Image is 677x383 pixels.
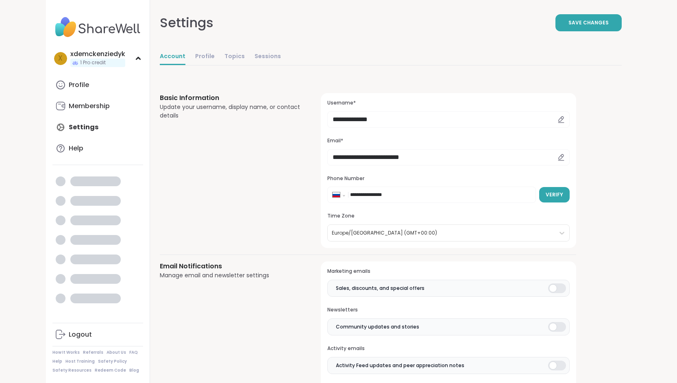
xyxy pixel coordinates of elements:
a: Safety Policy [98,359,127,364]
div: Logout [69,330,92,339]
span: Community updates and stories [336,323,419,331]
div: Profile [69,81,89,89]
div: Update your username, display name, or contact details [160,103,302,120]
a: How It Works [52,350,80,355]
a: Logout [52,325,143,344]
a: Help [52,139,143,158]
img: ShareWell Nav Logo [52,13,143,41]
span: Activity Feed updates and peer appreciation notes [336,362,464,369]
a: Safety Resources [52,368,91,373]
span: Save Changes [568,19,609,26]
a: Referrals [83,350,103,355]
a: Topics [224,49,245,65]
h3: Phone Number [327,175,569,182]
button: Save Changes [555,14,622,31]
span: Verify [546,191,563,198]
div: Settings [160,13,213,33]
button: Verify [539,187,570,202]
h3: Activity emails [327,345,569,352]
a: Redeem Code [95,368,126,373]
a: Sessions [255,49,281,65]
h3: Time Zone [327,213,569,220]
span: 1 Pro credit [80,59,106,66]
span: x [58,53,63,64]
div: Membership [69,102,110,111]
h3: Username* [327,100,569,107]
a: Profile [195,49,215,65]
div: Help [69,144,83,153]
a: About Us [107,350,126,355]
h3: Marketing emails [327,268,569,275]
a: Membership [52,96,143,116]
span: Sales, discounts, and special offers [336,285,424,292]
a: FAQ [129,350,138,355]
h3: Email* [327,137,569,144]
h3: Basic Information [160,93,302,103]
a: Host Training [65,359,95,364]
a: Help [52,359,62,364]
a: Blog [129,368,139,373]
h3: Newsletters [327,307,569,313]
h3: Email Notifications [160,261,302,271]
div: xdemckenziedyk [70,50,125,59]
a: Account [160,49,185,65]
div: Manage email and newsletter settings [160,271,302,280]
a: Profile [52,75,143,95]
